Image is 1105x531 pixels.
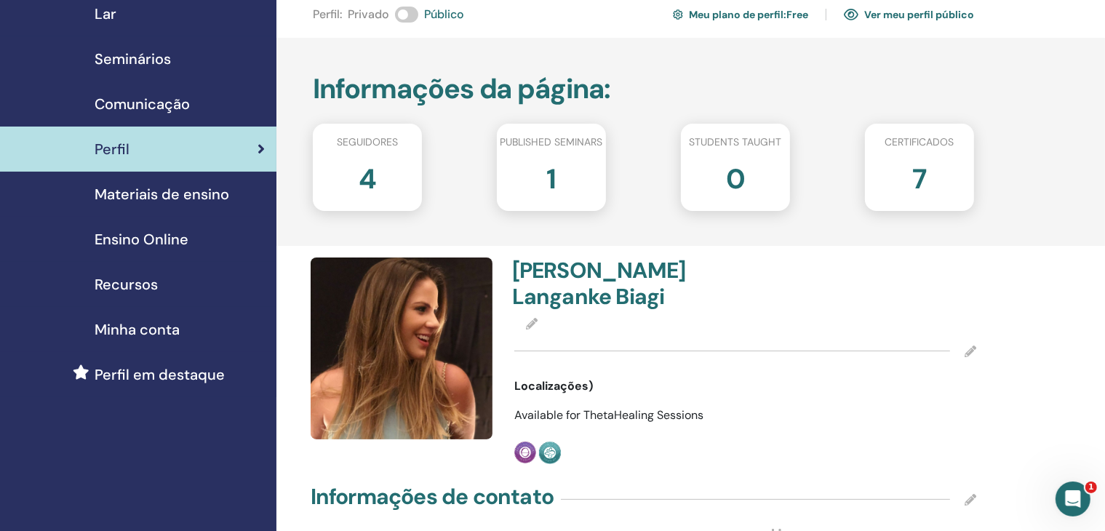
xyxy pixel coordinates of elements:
span: Localizações) [514,378,593,395]
span: Seminários [95,48,171,70]
h2: Informações da página : [313,73,974,106]
span: Materiais de ensino [95,183,229,205]
span: Seguidores [337,135,398,150]
span: Recursos [95,274,158,295]
span: Minha conta [95,319,180,340]
h4: [PERSON_NAME] Langanke Biagi [512,257,737,310]
img: default.jpg [311,257,492,439]
span: Perfil : [313,6,342,23]
a: Ver meu perfil público [844,3,974,26]
h4: Informações de contato [311,484,554,510]
iframe: Intercom live chat [1056,482,1090,516]
img: eye.svg [844,8,858,21]
span: Perfil [95,138,129,160]
span: Students taught [689,135,781,150]
span: 1 [1085,482,1097,493]
span: Público [424,6,464,23]
span: Lar [95,3,116,25]
span: Published seminars [500,135,602,150]
span: Ensino Online [95,228,188,250]
h2: 4 [359,156,376,196]
h2: 7 [912,156,926,196]
h2: 0 [726,156,745,196]
span: Comunicação [95,93,190,115]
img: cog.svg [673,7,683,22]
span: Certificados [885,135,954,150]
h2: 1 [546,156,556,196]
span: Perfil em destaque [95,364,225,386]
span: Privado [348,6,389,23]
span: Available for ThetaHealing Sessions [514,407,703,423]
a: Meu plano de perfil:Free [673,3,808,26]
